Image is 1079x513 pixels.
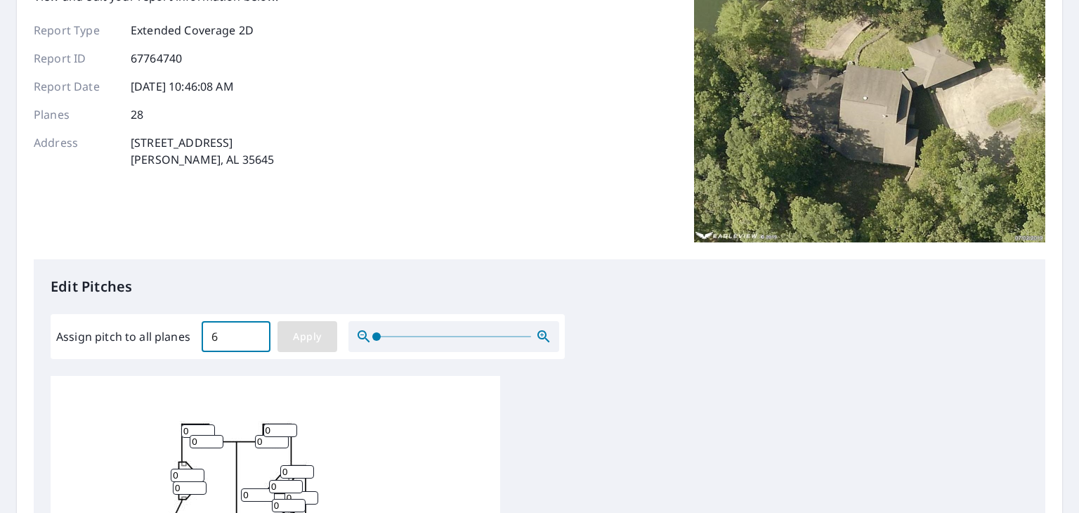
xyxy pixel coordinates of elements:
p: Address [34,134,118,168]
p: Planes [34,106,118,123]
p: Edit Pitches [51,276,1028,297]
p: Report Date [34,78,118,95]
span: Apply [289,328,326,346]
p: Report ID [34,50,118,67]
p: 28 [131,106,143,123]
button: Apply [277,321,337,352]
label: Assign pitch to all planes [56,328,190,345]
p: [STREET_ADDRESS] [PERSON_NAME], AL 35645 [131,134,274,168]
p: Extended Coverage 2D [131,22,254,39]
input: 00.0 [202,317,270,356]
p: Report Type [34,22,118,39]
p: 67764740 [131,50,182,67]
p: [DATE] 10:46:08 AM [131,78,234,95]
